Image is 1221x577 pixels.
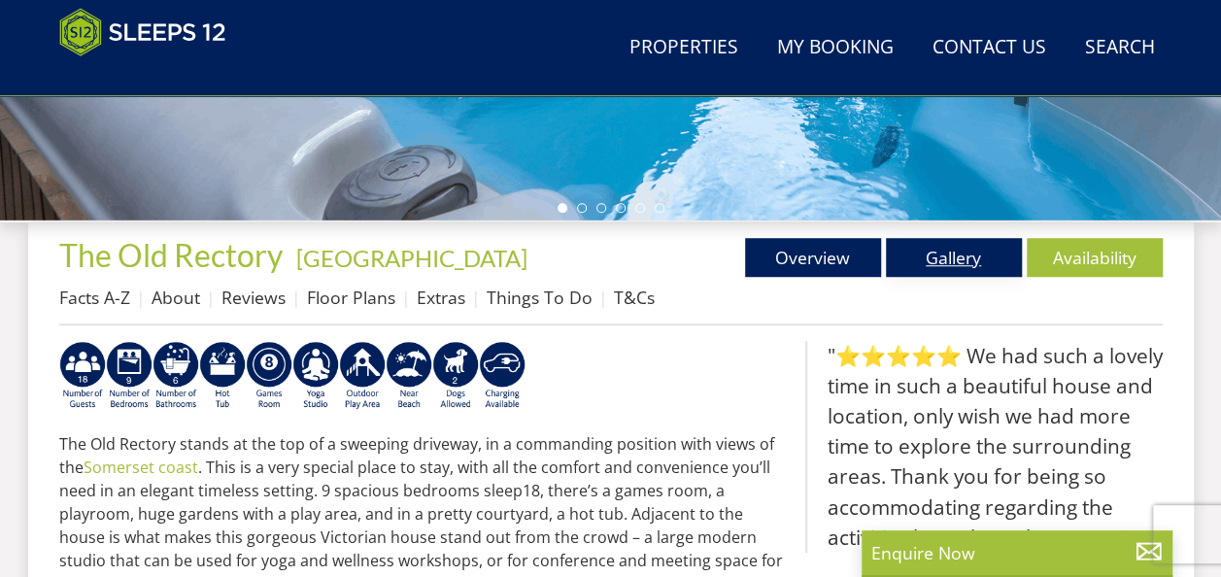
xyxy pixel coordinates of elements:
img: AD_4nXcRV6P30fiR8iraYFozW6le9Vk86fgJjC-9F-1XNA85-Uc4EHnrgk24MqOhLr5sK5I_EAKMwzcAZyN0iVKWc3J2Svvhk... [292,341,339,411]
iframe: Customer reviews powered by Trustpilot [50,68,254,85]
a: Contact Us [925,26,1054,70]
a: Floor Plans [307,286,395,309]
img: AD_4nXe7lJTbYb9d3pOukuYsm3GQOjQ0HANv8W51pVFfFFAC8dZrqJkVAnU455fekK_DxJuzpgZXdFqYqXRzTpVfWE95bX3Bz... [386,341,432,411]
a: Somerset coast [84,457,198,478]
a: Search [1077,26,1163,70]
img: AD_4nXcnT2OPG21WxYUhsl9q61n1KejP7Pk9ESVM9x9VetD-X_UXXoxAKaMRZGYNcSGiAsmGyKm0QlThER1osyFXNLmuYOVBV... [479,341,526,411]
a: Overview [745,238,881,277]
a: Availability [1027,238,1163,277]
a: Gallery [886,238,1022,277]
img: AD_4nXfjdDqPkGBf7Vpi6H87bmAUe5GYCbodrAbU4sf37YN55BCjSXGx5ZgBV7Vb9EJZsXiNVuyAiuJUB3WVt-w9eJ0vaBcHg... [339,341,386,411]
a: Reviews [221,286,286,309]
p: Enquire Now [871,540,1163,565]
img: AD_4nXcpX5uDwed6-YChlrI2BYOgXwgg3aqYHOhRm0XfZB-YtQW2NrmeCr45vGAfVKUq4uWnc59ZmEsEzoF5o39EWARlT1ewO... [199,341,246,411]
span: The Old Rectory [59,236,283,274]
a: Things To Do [487,286,593,309]
a: Extras [417,286,465,309]
img: AD_4nXeaH8LQVKeQ8SA5JgjSjrs2k3TxxALjhnyrGxxf6sBYFLMUnGARF7yOPKmcCG3y2uvhpnR0z_47dEUtdSs99odqKh5IX... [153,341,199,411]
blockquote: "⭐⭐⭐⭐⭐ We had such a lovely time in such a beautiful house and location, only wish we had more ti... [805,341,1163,553]
a: Properties [622,26,746,70]
img: AD_4nXdLde3ZZ2q3Uy5ie5nrW53LbXubelhvf7-ZgcT-tq9UJsfB7O__-EXBdC7Mm9KjXjtLBsB2k1buDtXwiHXdJx50VHqvw... [106,341,153,411]
img: AD_4nXeYoMcgKnrzUNUTlDLqJOj9Yv7RU0E1ykQhx4XGvILJMoWH8oNE8gqm2YzowIOduh3FQAM8K_tQMiSsH1u8B_u580_vG... [59,341,106,411]
a: Facts A-Z [59,286,130,309]
img: AD_4nXe7_8LrJK20fD9VNWAdfykBvHkWcczWBt5QOadXbvIwJqtaRaRf-iI0SeDpMmH1MdC9T1Vy22FMXzzjMAvSuTB5cJ7z5... [432,341,479,411]
a: My Booking [769,26,901,70]
span: - [288,244,527,272]
img: Sleeps 12 [59,8,226,56]
img: AD_4nXdrZMsjcYNLGsKuA84hRzvIbesVCpXJ0qqnwZoX5ch9Zjv73tWe4fnFRs2gJ9dSiUubhZXckSJX_mqrZBmYExREIfryF... [246,341,292,411]
a: T&Cs [614,286,655,309]
a: [GEOGRAPHIC_DATA] [296,244,527,272]
a: The Old Rectory [59,236,288,274]
a: About [152,286,200,309]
